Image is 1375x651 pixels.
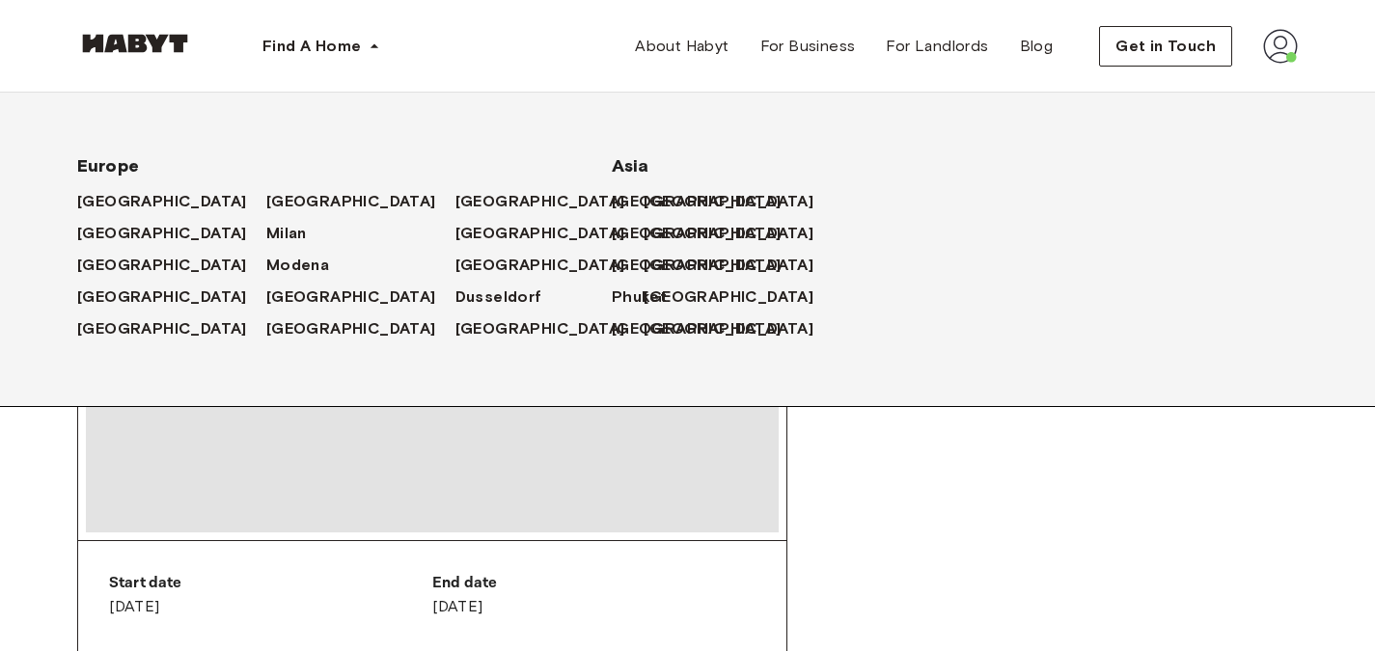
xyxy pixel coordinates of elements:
span: [GEOGRAPHIC_DATA] [612,222,782,245]
span: Get in Touch [1115,35,1216,58]
a: [GEOGRAPHIC_DATA] [77,254,266,277]
span: Find A Home [262,35,361,58]
a: For Landlords [870,27,1004,66]
a: [GEOGRAPHIC_DATA] [612,222,801,245]
a: [GEOGRAPHIC_DATA] [455,222,645,245]
div: [DATE] [109,572,432,618]
a: For Business [745,27,871,66]
a: [GEOGRAPHIC_DATA] [455,317,645,340]
a: [GEOGRAPHIC_DATA] [266,317,455,340]
a: [GEOGRAPHIC_DATA] [644,190,833,213]
span: [GEOGRAPHIC_DATA] [266,317,436,340]
a: [GEOGRAPHIC_DATA] [266,285,455,309]
a: About Habyt [619,27,744,66]
div: [DATE] [432,572,756,618]
button: Find A Home [247,27,396,66]
span: [GEOGRAPHIC_DATA] [77,254,247,277]
a: [GEOGRAPHIC_DATA] [77,222,266,245]
a: [GEOGRAPHIC_DATA] [77,285,266,309]
a: [GEOGRAPHIC_DATA] [644,254,833,277]
button: Get in Touch [1099,26,1232,67]
span: [GEOGRAPHIC_DATA] [77,285,247,309]
span: [GEOGRAPHIC_DATA] [266,190,436,213]
a: Dusseldorf [455,285,562,309]
a: [GEOGRAPHIC_DATA] [77,190,266,213]
span: Asia [612,154,764,177]
span: For Business [760,35,856,58]
a: Blog [1004,27,1069,66]
span: Blog [1020,35,1054,58]
img: avatar [1263,29,1298,64]
span: [GEOGRAPHIC_DATA] [455,190,625,213]
span: [GEOGRAPHIC_DATA] [644,285,813,309]
a: Modena [266,254,348,277]
a: [GEOGRAPHIC_DATA] [266,190,455,213]
img: Habyt [77,34,193,53]
span: [GEOGRAPHIC_DATA] [612,254,782,277]
span: [GEOGRAPHIC_DATA] [77,222,247,245]
span: [GEOGRAPHIC_DATA] [455,222,625,245]
a: [GEOGRAPHIC_DATA] [612,317,801,340]
span: [GEOGRAPHIC_DATA] [612,190,782,213]
span: Modena [266,254,329,277]
span: [GEOGRAPHIC_DATA] [77,190,247,213]
a: [GEOGRAPHIC_DATA] [612,254,801,277]
span: Dusseldorf [455,285,542,309]
a: [GEOGRAPHIC_DATA] [644,222,833,245]
a: [GEOGRAPHIC_DATA] [644,285,833,309]
span: For Landlords [886,35,988,58]
a: [GEOGRAPHIC_DATA] [644,317,833,340]
span: Phuket [612,285,667,309]
a: Phuket [612,285,686,309]
span: About Habyt [635,35,729,58]
p: End date [432,572,756,595]
span: [GEOGRAPHIC_DATA] [77,317,247,340]
span: [GEOGRAPHIC_DATA] [612,317,782,340]
p: Start date [109,572,432,595]
a: Milan [266,222,326,245]
a: [GEOGRAPHIC_DATA] [77,317,266,340]
span: [GEOGRAPHIC_DATA] [455,317,625,340]
span: [GEOGRAPHIC_DATA] [455,254,625,277]
a: [GEOGRAPHIC_DATA] [455,190,645,213]
span: Milan [266,222,307,245]
a: [GEOGRAPHIC_DATA] [612,190,801,213]
a: [GEOGRAPHIC_DATA] [455,254,645,277]
span: [GEOGRAPHIC_DATA] [266,285,436,309]
span: Europe [77,154,550,177]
